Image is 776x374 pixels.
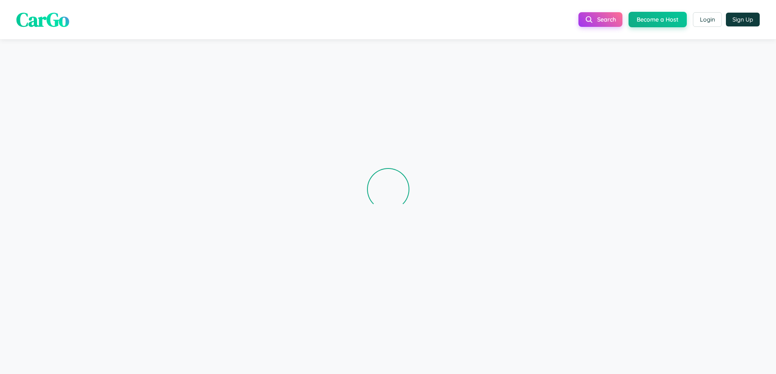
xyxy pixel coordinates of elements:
[578,12,622,27] button: Search
[726,13,760,26] button: Sign Up
[597,16,616,23] span: Search
[693,12,722,27] button: Login
[16,6,69,33] span: CarGo
[629,12,687,27] button: Become a Host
